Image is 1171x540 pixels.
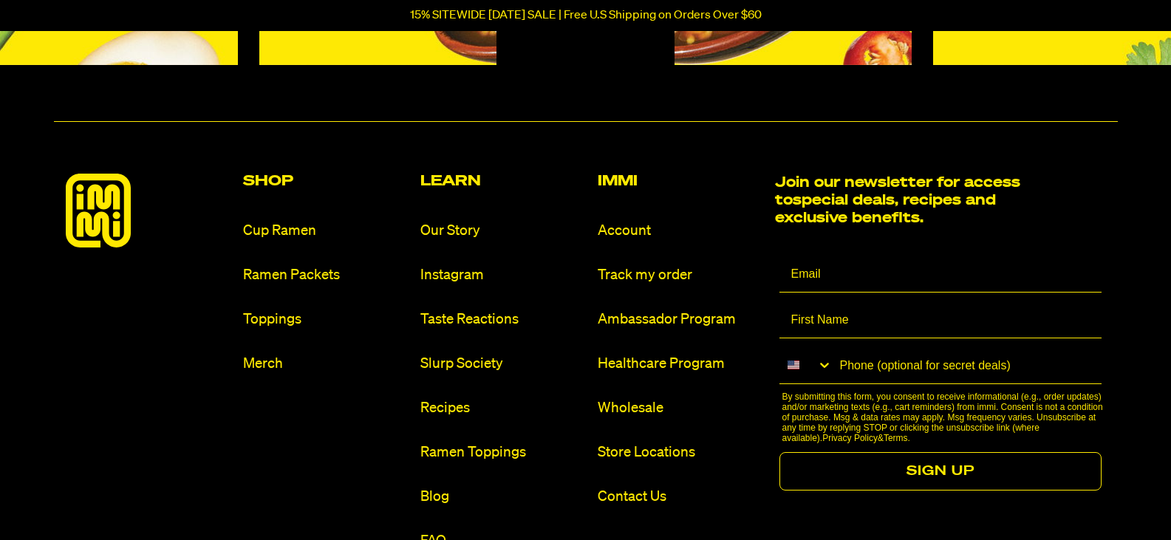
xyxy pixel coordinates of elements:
a: Track my order [598,265,763,285]
a: Toppings [243,310,409,329]
a: Account [598,221,763,241]
h2: Join our newsletter for access to special deals, recipes and exclusive benefits. [775,174,1030,227]
h2: Shop [243,174,409,188]
a: Instagram [420,265,586,285]
img: United States [788,359,799,371]
input: First Name [779,301,1102,338]
a: Store Locations [598,442,763,462]
button: Search Countries [779,347,833,383]
a: Taste Reactions [420,310,586,329]
p: By submitting this form, you consent to receive informational (e.g., order updates) and/or market... [782,392,1106,443]
a: Our Story [420,221,586,241]
a: Blog [420,487,586,507]
a: Recipes [420,398,586,418]
a: Privacy Policy [822,433,878,443]
a: Contact Us [598,487,763,507]
a: Merch [243,354,409,374]
img: immieats [66,174,131,247]
input: Phone (optional for secret deals) [833,347,1102,383]
a: Wholesale [598,398,763,418]
h2: Immi [598,174,763,188]
a: Cup Ramen [243,221,409,241]
a: Slurp Society [420,354,586,374]
h2: Learn [420,174,586,188]
a: Ambassador Program [598,310,763,329]
a: Ramen Packets [243,265,409,285]
input: Email [779,256,1102,293]
a: Healthcare Program [598,354,763,374]
a: Ramen Toppings [420,442,586,462]
button: SIGN UP [779,452,1102,491]
p: 15% SITEWIDE [DATE] SALE | Free U.S Shipping on Orders Over $60 [410,9,762,22]
a: Terms [884,433,908,443]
